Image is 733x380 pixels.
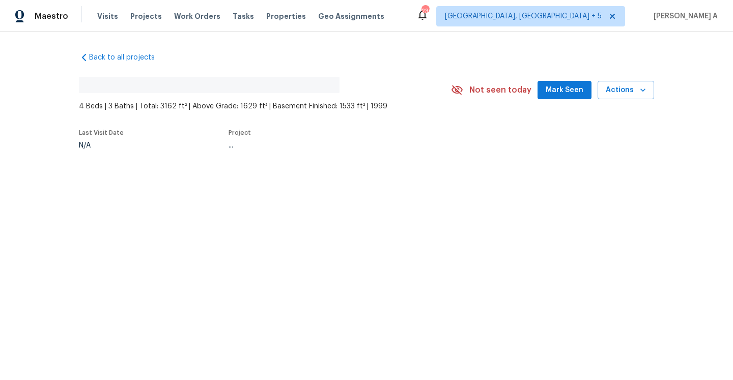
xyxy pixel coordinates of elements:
div: 236 [421,6,429,16]
div: N/A [79,142,124,149]
span: Tasks [233,13,254,20]
span: Last Visit Date [79,130,124,136]
span: [GEOGRAPHIC_DATA], [GEOGRAPHIC_DATA] + 5 [445,11,602,21]
span: Maestro [35,11,68,21]
span: Projects [130,11,162,21]
a: Back to all projects [79,52,177,63]
span: [PERSON_NAME] A [650,11,718,21]
button: Mark Seen [538,81,591,100]
span: 4 Beds | 3 Baths | Total: 3162 ft² | Above Grade: 1629 ft² | Basement Finished: 1533 ft² | 1999 [79,101,451,111]
span: Work Orders [174,11,220,21]
span: Not seen today [469,85,531,95]
span: Properties [266,11,306,21]
div: ... [229,142,424,149]
span: Mark Seen [546,84,583,97]
span: Visits [97,11,118,21]
span: Actions [606,84,646,97]
span: Geo Assignments [318,11,384,21]
span: Project [229,130,251,136]
button: Actions [598,81,654,100]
